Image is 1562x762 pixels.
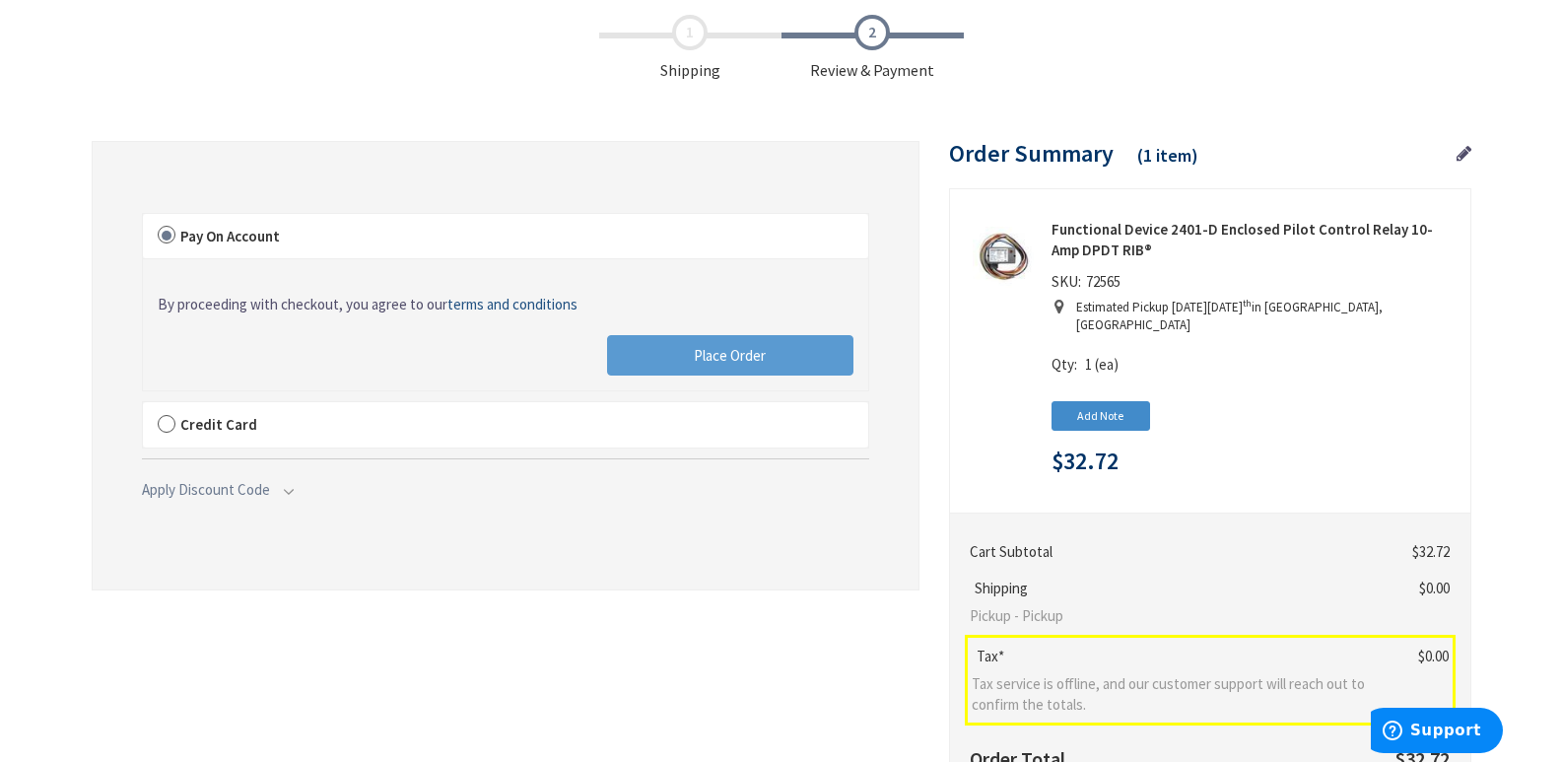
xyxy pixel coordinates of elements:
[447,295,577,313] span: terms and conditions
[1052,449,1119,474] span: $32.72
[973,227,1034,288] img: Functional Device 2401-D Enclosed Pilot Control Relay 10-Amp DPDT RIB®
[607,335,853,377] button: Place Order
[1419,579,1450,597] span: $0.00
[970,579,1033,597] span: Shipping
[142,480,270,499] span: Apply Discount Code
[1052,355,1074,374] span: Qty
[1095,355,1119,374] span: (ea)
[1137,144,1198,167] span: (1 item)
[180,227,280,245] span: Pay On Account
[1052,219,1456,261] strong: Functional Device 2401-D Enclosed Pilot Control Relay 10-Amp DPDT RIB®
[781,15,964,82] span: Review & Payment
[180,415,257,434] span: Credit Card
[599,15,781,82] span: Shipping
[1418,647,1449,665] span: $0.00
[1243,297,1252,310] sup: th
[694,346,766,365] span: Place Order
[1081,272,1125,291] span: 72565
[1412,542,1450,561] span: $32.72
[1052,271,1125,299] div: SKU:
[1076,299,1446,335] p: Estimated Pickup [DATE][DATE] in [GEOGRAPHIC_DATA], [GEOGRAPHIC_DATA]
[158,295,577,313] span: By proceeding with checkout, you agree to our
[972,673,1381,716] span: Tax service is offline, and our customer support will reach out to confirm the totals.
[1371,708,1503,757] iframe: Opens a widget where you can find more information
[966,533,1388,570] th: Cart Subtotal
[1085,355,1092,374] span: 1
[949,138,1114,169] span: Order Summary
[158,294,577,314] a: By proceeding with checkout, you agree to ourterms and conditions
[970,605,1380,626] span: Pickup - Pickup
